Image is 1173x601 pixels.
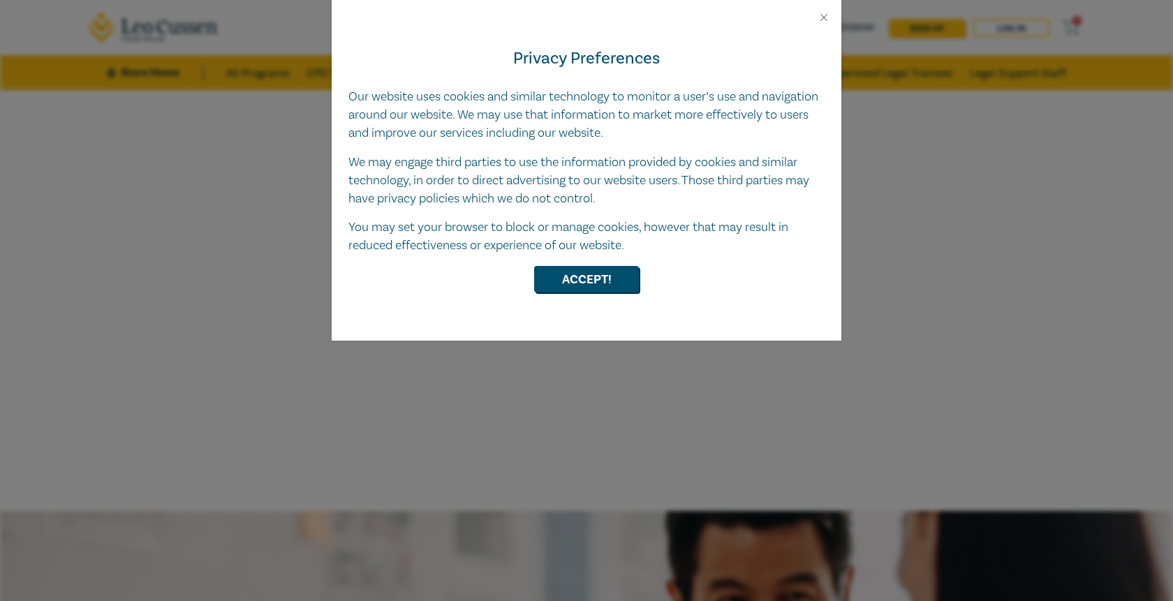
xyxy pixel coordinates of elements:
[348,88,825,142] p: Our website uses cookies and similar technology to monitor a user’s use and navigation around our...
[348,154,825,208] p: We may engage third parties to use the information provided by cookies and similar technology, in...
[534,266,639,292] button: Accept!
[348,218,825,255] p: You may set your browser to block or manage cookies, however that may result in reduced effective...
[348,46,825,71] h4: Privacy Preferences
[818,11,830,24] button: Close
